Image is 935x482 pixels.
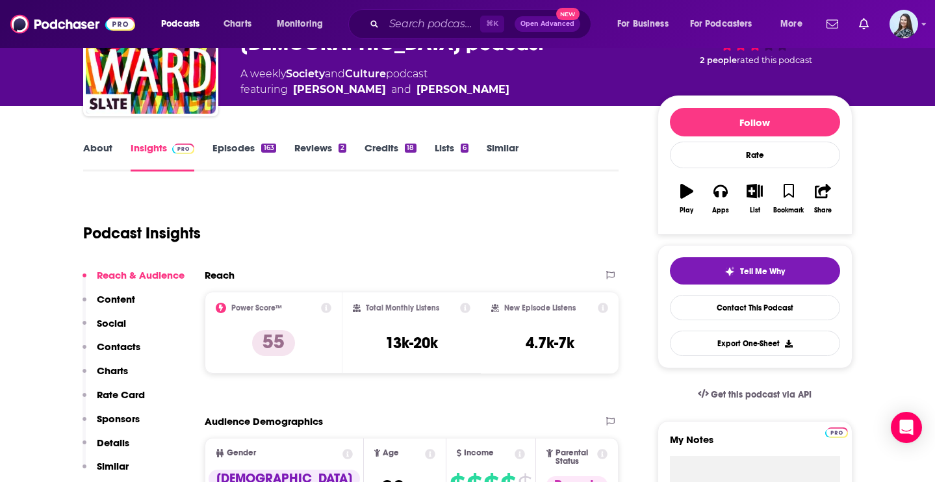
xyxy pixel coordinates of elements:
span: Tell Me Why [740,266,785,277]
span: Open Advanced [520,21,574,27]
button: Reach & Audience [83,269,185,293]
a: Charts [215,14,259,34]
a: Episodes163 [212,142,275,171]
h2: Audience Demographics [205,415,323,427]
a: About [83,142,112,171]
span: Charts [224,15,251,33]
label: My Notes [670,433,840,456]
span: More [780,15,802,33]
a: Credits18 [365,142,416,171]
h1: Podcast Insights [83,223,201,243]
div: Play [680,207,693,214]
h2: Reach [205,269,235,281]
img: User Profile [890,10,918,38]
input: Search podcasts, credits, & more... [384,14,480,34]
img: Podchaser Pro [825,427,848,438]
button: open menu [682,14,771,34]
p: Rate Card [97,388,145,401]
div: Search podcasts, credits, & more... [361,9,604,39]
p: 55 [252,330,295,356]
a: Contact This Podcast [670,295,840,320]
div: Rate [670,142,840,168]
a: Get this podcast via API [687,379,823,411]
p: Contacts [97,340,140,353]
span: Monitoring [277,15,323,33]
button: Content [83,293,135,317]
span: Logged in as brookefortierpr [890,10,918,38]
h2: Total Monthly Listens [366,303,439,312]
button: Charts [83,364,128,388]
button: Sponsors [83,412,140,437]
span: Income [464,449,494,457]
button: open menu [608,14,685,34]
div: Bookmark [773,207,804,214]
h3: 4.7k-7k [526,333,574,353]
p: Content [97,293,135,305]
img: tell me why sparkle [724,266,735,277]
p: Similar [97,460,129,472]
div: Apps [712,207,729,214]
button: tell me why sparkleTell Me Why [670,257,840,285]
a: Similar [487,142,519,171]
a: Show notifications dropdown [854,13,874,35]
p: Charts [97,364,128,377]
a: Lists6 [435,142,468,171]
span: Age [383,449,399,457]
span: and [391,82,411,97]
button: Rate Card [83,388,145,412]
button: Open AdvancedNew [515,16,580,32]
button: Bookmark [772,175,806,222]
img: Podchaser Pro [172,144,195,154]
span: Podcasts [161,15,199,33]
button: Share [806,175,839,222]
button: Show profile menu [890,10,918,38]
button: List [737,175,771,222]
span: and [325,68,345,80]
h2: New Episode Listens [504,303,576,312]
a: Reviews2 [294,142,346,171]
span: For Business [617,15,669,33]
button: Social [83,317,126,341]
p: Details [97,437,129,449]
div: Open Intercom Messenger [891,412,922,443]
div: 18 [405,144,416,153]
p: Reach & Audience [97,269,185,281]
button: Follow [670,108,840,136]
span: 2 people [700,55,737,65]
a: Society [286,68,325,80]
button: open menu [771,14,819,34]
h3: 13k-20k [385,333,438,353]
a: Culture [345,68,386,80]
span: Get this podcast via API [711,389,812,400]
button: open menu [268,14,340,34]
button: Play [670,175,704,222]
div: A weekly podcast [240,66,509,97]
div: 2 [339,144,346,153]
div: List [750,207,760,214]
button: Details [83,437,129,461]
span: ⌘ K [480,16,504,32]
a: InsightsPodchaser Pro [131,142,195,171]
button: Contacts [83,340,140,364]
a: Show notifications dropdown [821,13,843,35]
button: open menu [152,14,216,34]
span: featuring [240,82,509,97]
button: Apps [704,175,737,222]
img: Podchaser - Follow, Share and Rate Podcasts [10,12,135,36]
button: Export One-Sheet [670,331,840,356]
a: Jules Gill-Peterson [293,82,386,97]
div: 6 [461,144,468,153]
p: Sponsors [97,412,140,425]
p: Social [97,317,126,329]
div: Share [814,207,832,214]
div: 163 [261,144,275,153]
span: New [556,8,580,20]
span: Parental Status [556,449,595,466]
span: rated this podcast [737,55,812,65]
span: For Podcasters [690,15,752,33]
a: Christina Cauterucci [416,82,509,97]
h2: Power Score™ [231,303,282,312]
a: Pro website [825,425,848,438]
span: Gender [227,449,256,457]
